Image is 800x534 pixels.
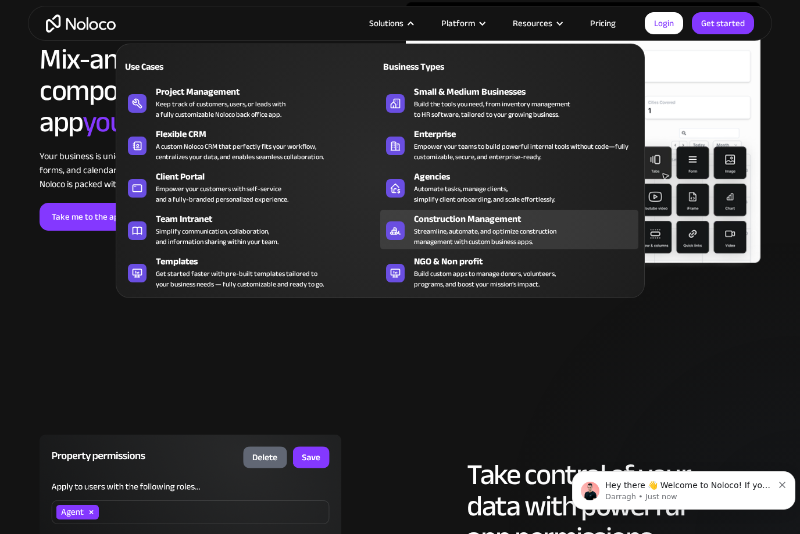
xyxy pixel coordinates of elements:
[414,99,570,120] div: Build the tools you need, from inventory management to HR software, tailored to your growing busi...
[156,268,324,289] div: Get started faster with pre-built templates tailored to your business needs — fully customizable ...
[40,203,163,231] a: Take me to the app builder
[414,141,633,162] div: Empower your teams to build powerful internal tools without code—fully customizable, secure, and ...
[380,60,505,74] div: Business Types
[414,184,555,205] div: Automate tasks, manage clients, simplify client onboarding, and scale effortlessly.
[414,127,644,141] div: Enterprise
[414,212,644,226] div: Construction Management
[122,53,380,80] a: Use Cases
[692,12,754,34] a: Get started
[441,16,475,31] div: Platform
[156,127,385,141] div: Flexible CRM
[156,226,278,247] div: Simplify communication, collaboration, and information sharing within your team.
[46,15,116,33] a: home
[156,255,385,268] div: Templates
[576,16,630,31] a: Pricing
[40,149,333,191] div: Your business is unique—and your app should be, too. From lists, tables, forms, and calendars to ...
[355,16,427,31] div: Solutions
[427,16,498,31] div: Platform
[156,184,288,205] div: Empower your customers with self-service and a fully-branded personalized experience.
[380,83,638,122] a: Small & Medium BusinessesBuild the tools you need, from inventory managementto HR software, tailo...
[369,16,403,31] div: Solutions
[122,60,247,74] div: Use Cases
[156,85,385,99] div: Project Management
[122,167,380,207] a: Client PortalEmpower your customers with self-serviceand a fully-branded personalized experience.
[380,252,638,292] a: NGO & Non profitBuild custom apps to manage donors, volunteers,programs, and boost your mission’s...
[83,95,125,149] span: you
[380,125,638,164] a: EnterpriseEmpower your teams to build powerful internal tools without code—fully customizable, se...
[116,27,645,298] nav: Solutions
[156,212,385,226] div: Team Intranet
[122,210,380,249] a: Team IntranetSimplify communication, collaboration,and information sharing within your team.
[122,252,380,292] a: TemplatesGet started faster with pre-built templates tailored toyour business needs — fully custo...
[122,83,380,122] a: Project ManagementKeep track of customers, users, or leads witha fully customizable Noloco back o...
[645,12,683,34] a: Login
[380,53,638,80] a: Business Types
[156,99,285,120] div: Keep track of customers, users, or leads with a fully customizable Noloco back office app.
[156,170,385,184] div: Client Portal
[380,210,638,249] a: Construction ManagementStreamline, automate, and optimize constructionmanagement with custom busi...
[414,170,644,184] div: Agencies
[513,16,552,31] div: Resources
[498,16,576,31] div: Resources
[156,141,324,162] div: A custom Noloco CRM that perfectly fits your workflow, centralizes your data, and enables seamles...
[40,44,333,138] h2: Mix-and-match components to create the app need
[567,447,800,528] iframe: Intercom notifications message
[122,125,380,164] a: Flexible CRMA custom Noloco CRM that perfectly fits your workflow,centralizes your data, and enab...
[380,167,638,207] a: AgenciesAutomate tasks, manage clients,simplify client onboarding, and scale effortlessly.
[414,226,556,247] div: Streamline, automate, and optimize construction management with custom business apps.
[414,268,556,289] div: Build custom apps to manage donors, volunteers, programs, and boost your mission’s impact.
[414,255,644,268] div: NGO & Non profit
[414,85,644,99] div: Small & Medium Businesses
